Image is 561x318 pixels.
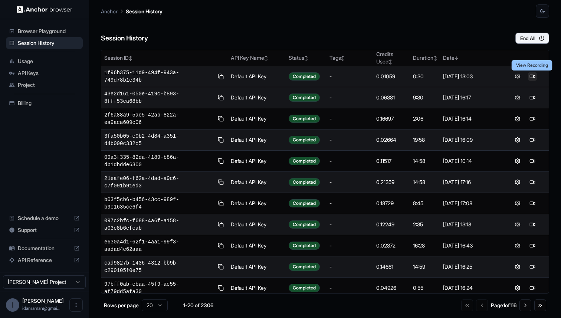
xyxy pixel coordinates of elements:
td: Default API Key [228,108,286,130]
div: 0.02372 [376,242,407,249]
td: Default API Key [228,256,286,278]
td: Default API Key [228,235,286,256]
span: ↕ [264,55,268,61]
span: 2f6a88a9-5ae5-42ab-822a-ea9aca609c06 [104,111,213,126]
div: 19:58 [413,136,437,144]
div: Documentation [6,242,83,254]
div: Session ID [104,54,225,62]
div: View Recording [512,60,552,71]
span: b03f5cb6-b456-43cc-989f-b9c1635ce6f4 [104,196,213,211]
span: ↕ [341,55,345,61]
div: Duration [413,54,437,62]
div: 0.21359 [376,178,407,186]
p: Session History [126,7,163,15]
div: [DATE] 16:25 [443,263,498,271]
span: Billing [18,99,80,107]
div: 14:58 [413,178,437,186]
h6: Session History [101,33,148,44]
td: Default API Key [228,87,286,108]
span: API Keys [18,69,80,77]
div: Project [6,79,83,91]
div: [DATE] 17:16 [443,178,498,186]
div: 0.04926 [376,284,407,292]
div: Completed [289,94,320,102]
div: 0.14661 [376,263,407,271]
span: Documentation [18,245,71,252]
span: 3fa50b05-e0b2-4d84-a351-d4b000c332c5 [104,132,213,147]
button: End All [515,33,549,44]
div: [DATE] 16:24 [443,284,498,292]
td: Default API Key [228,66,286,87]
div: Completed [289,284,320,292]
div: [DATE] 10:14 [443,157,498,165]
div: 8:45 [413,200,437,207]
span: 97bff0ab-ebaa-45f9-ac55-af79dd5afa30 [104,281,213,295]
div: [DATE] 16:43 [443,242,498,249]
div: Support [6,224,83,236]
div: 14:59 [413,263,437,271]
div: Usage [6,55,83,67]
span: Project [18,81,80,89]
span: 43e2d161-050e-419c-b893-8fff53ca68bb [104,90,213,105]
div: - [329,136,371,144]
div: 0.11517 [376,157,407,165]
div: Page 1 of 116 [491,302,516,309]
div: 16:28 [413,242,437,249]
span: e630a4d1-62f1-4aa1-99f3-aadad4e62aaa [104,238,213,253]
div: Completed [289,199,320,207]
div: 9:30 [413,94,437,101]
img: Anchor Logo [17,6,72,13]
td: Default API Key [228,193,286,214]
button: Open menu [69,298,83,312]
div: Completed [289,136,320,144]
div: 0:30 [413,73,437,80]
span: Session History [18,39,80,47]
div: Completed [289,220,320,229]
div: Session History [6,37,83,49]
div: API Keys [6,67,83,79]
div: Completed [289,242,320,250]
nav: breadcrumb [101,7,163,15]
div: - [329,242,371,249]
div: [DATE] 17:08 [443,200,498,207]
div: Credits Used [376,50,407,65]
div: Completed [289,178,320,186]
span: Support [18,226,71,234]
div: Billing [6,97,83,109]
span: ↓ [455,55,458,61]
div: 0.18729 [376,200,407,207]
div: [DATE] 16:09 [443,136,498,144]
div: [DATE] 13:03 [443,73,498,80]
div: Completed [289,263,320,271]
div: 1-20 of 2306 [180,302,217,309]
p: Rows per page [104,302,139,309]
span: 21eafe06-f62a-4dad-a9c6-c7f091b91ed3 [104,175,213,190]
div: - [329,73,371,80]
p: Anchor [101,7,118,15]
div: - [329,221,371,228]
div: 14:58 [413,157,437,165]
div: Date [443,54,498,62]
div: 0.16697 [376,115,407,122]
td: Default API Key [228,278,286,299]
div: 0.12249 [376,221,407,228]
div: 0.02664 [376,136,407,144]
div: - [329,94,371,101]
span: ↕ [304,55,308,61]
div: 0:55 [413,284,437,292]
span: 09a3f335-82da-4189-b86a-db1dbdde6300 [104,154,213,168]
span: ↕ [129,55,132,61]
div: Completed [289,115,320,123]
span: Browser Playground [18,27,80,35]
div: Status [289,54,324,62]
div: API Key Name [231,54,283,62]
td: Default API Key [228,172,286,193]
span: Schedule a demo [18,214,71,222]
span: idanraman@gmail.com [22,305,60,311]
span: API Reference [18,256,71,264]
div: - [329,178,371,186]
div: Completed [289,157,320,165]
div: - [329,284,371,292]
span: ↕ [388,59,392,65]
span: Idan Raman [22,298,64,304]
